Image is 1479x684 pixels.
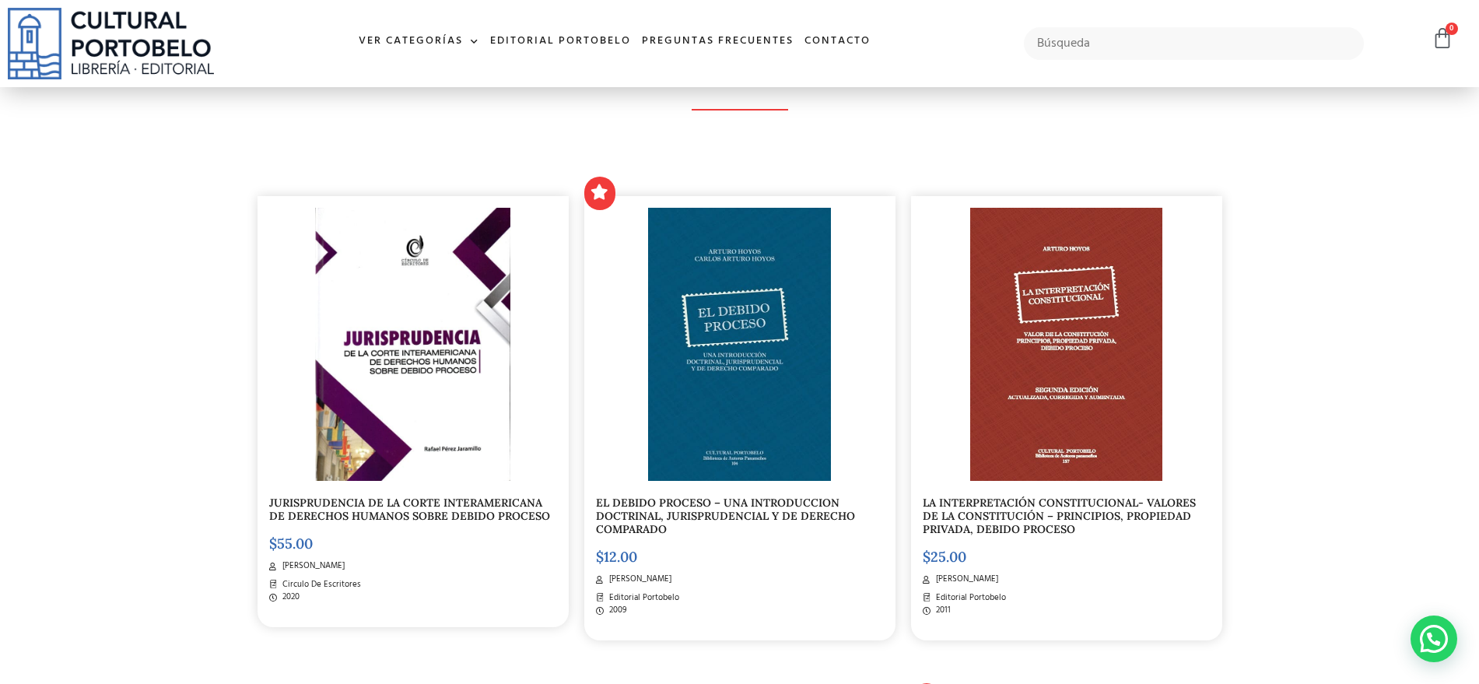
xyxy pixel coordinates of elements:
span: 2020 [279,591,300,604]
span: [PERSON_NAME] [932,573,998,586]
a: JURISPRUDENCIA DE LA CORTE INTERAMERICANA DE DERECHOS HUMANOS SOBRE DEBIDO PROCESO [269,496,550,523]
a: LA INTERPRETACIÓN CONSTITUCIONAL- VALORES DE LA CONSTITUCIÓN – PRINCIPIOS, PROPIEDAD PRIVADA, DEB... [923,496,1196,536]
bdi: 55.00 [269,535,313,552]
a: Editorial Portobelo [485,25,636,58]
a: Ver Categorías [353,25,485,58]
a: Contacto [799,25,876,58]
input: Búsqueda [1024,27,1365,60]
span: Circulo De Escritores [279,578,361,591]
bdi: 25.00 [923,548,966,566]
img: BA104-1.jpg [648,208,832,482]
img: BA157-2.jpg [970,208,1162,482]
a: 0 [1432,27,1453,50]
div: WhatsApp contact [1411,616,1457,662]
span: 2009 [605,604,627,617]
span: 0 [1446,23,1458,35]
span: 2011 [932,604,951,617]
a: Preguntas frecuentes [636,25,799,58]
bdi: 12.00 [596,548,637,566]
span: $ [923,548,931,566]
span: $ [269,535,277,552]
span: [PERSON_NAME] [605,573,671,586]
span: $ [596,548,604,566]
span: [PERSON_NAME] [279,559,345,573]
a: EL DEBIDO PROCESO – UNA INTRODUCCION DOCTRINAL, JURISPRUDENCIAL Y DE DERECHO COMPARADO [596,496,855,536]
img: img20230324_11211719 [315,208,510,482]
span: Editorial Portobelo [932,591,1006,605]
span: Editorial Portobelo [605,591,679,605]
